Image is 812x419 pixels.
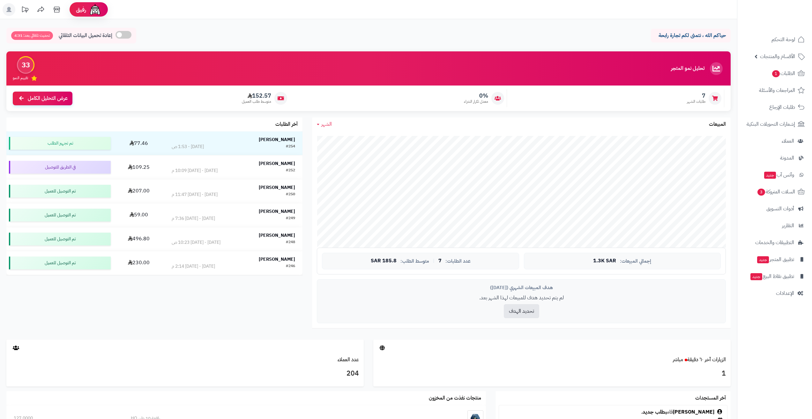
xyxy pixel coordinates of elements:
div: هدف المبيعات الشهري ([DATE]) [322,284,721,291]
a: العملاء [741,133,808,149]
a: التطبيقات والخدمات [741,235,808,250]
a: طلبات الإرجاع [741,100,808,115]
a: الزيارات آخر ٦٠ دقيقةمباشر [673,356,726,363]
a: الطلبات1 [741,66,808,81]
div: تم التوصيل للعميل [9,233,111,245]
td: 207.00 [113,179,164,203]
span: معدل تكرار الشراء [464,99,488,104]
h3: 204 [11,368,359,379]
a: بطلب جديد [642,408,667,416]
span: جديد [764,172,776,179]
div: #248 [286,239,295,246]
span: المراجعات والأسئلة [759,86,795,95]
span: التطبيقات والخدمات [755,238,794,247]
a: تطبيق نقاط البيعجديد [741,269,808,284]
span: طلبات الشهر [687,99,705,104]
span: الطلبات [771,69,795,78]
a: الإعدادات [741,286,808,301]
a: [PERSON_NAME] [673,408,714,416]
div: تم التوصيل للعميل [9,185,111,198]
div: [DATE] - [DATE] 11:47 م [172,191,218,198]
div: #254 [286,144,295,150]
span: لوحة التحكم [771,35,795,44]
h3: منتجات نفذت من المخزون [429,395,481,401]
span: المدونة [780,153,794,162]
span: متوسط طلب العميل [242,99,271,104]
span: تقييم النمو [13,75,28,81]
span: طلبات الإرجاع [769,103,795,112]
span: أدوات التسويق [766,204,794,213]
span: 0% [464,92,488,99]
td: 496.80 [113,227,164,251]
strong: [PERSON_NAME] [259,232,295,239]
div: تم التوصيل للعميل [9,257,111,269]
span: الإعدادات [776,289,794,298]
td: 230.00 [113,251,164,275]
div: [DATE] - 1:53 ص [172,144,204,150]
strong: [PERSON_NAME] [259,208,295,215]
span: | [433,258,435,263]
h3: آخر المستجدات [695,395,726,401]
a: وآتس آبجديد [741,167,808,183]
span: الشهر [321,120,332,128]
p: حياكم الله ، نتمنى لكم تجارة رابحة [656,32,726,39]
div: في الطريق للتوصيل [9,161,111,174]
div: [DATE] - [DATE] 2:14 م [172,263,215,270]
span: تطبيق المتجر [756,255,794,264]
span: عدد الطلبات: [445,258,471,264]
div: قام . [502,408,724,416]
a: المدونة [741,150,808,166]
h3: آخر الطلبات [275,122,298,127]
div: #249 [286,215,295,222]
span: التقارير [782,221,794,230]
div: [DATE] - [DATE] 10:23 ص [172,239,220,246]
div: تم التوصيل للعميل [9,209,111,221]
span: رفيق [76,6,86,13]
p: لم يتم تحديد هدف للمبيعات لهذا الشهر بعد. [322,294,721,302]
span: وآتس آب [764,170,794,179]
a: عرض التحليل الكامل [13,92,72,105]
span: متوسط الطلب: [400,258,429,264]
span: تطبيق نقاط البيع [750,272,794,281]
div: #252 [286,168,295,174]
span: جديد [757,256,769,263]
span: جديد [750,273,762,280]
a: السلات المتروكة3 [741,184,808,199]
small: مباشر [673,356,683,363]
td: 77.46 [113,131,164,155]
a: تطبيق المتجرجديد [741,252,808,267]
h3: المبيعات [709,122,726,127]
strong: [PERSON_NAME] [259,184,295,191]
button: تحديد الهدف [504,304,539,318]
span: العملاء [782,137,794,146]
td: 59.00 [113,203,164,227]
strong: [PERSON_NAME] [259,136,295,143]
span: إشعارات التحويلات البنكية [747,120,795,129]
span: 1.3K SAR [593,258,616,264]
div: [DATE] - [DATE] 10:09 م [172,168,218,174]
span: تحديث تلقائي بعد: 4:31 [11,31,53,40]
span: إعادة تحميل البيانات التلقائي [59,32,112,39]
strong: [PERSON_NAME] [259,256,295,263]
div: تم تجهيز الطلب [9,137,111,150]
span: 185.8 SAR [371,258,397,264]
a: التقارير [741,218,808,233]
div: [DATE] - [DATE] 7:36 م [172,215,215,222]
span: 3 [757,189,765,196]
strong: [PERSON_NAME] [259,160,295,167]
div: #246 [286,263,295,270]
span: 1 [772,70,780,77]
span: الأقسام والمنتجات [760,52,795,61]
span: 7 [687,92,705,99]
span: عرض التحليل الكامل [28,95,68,102]
td: 109.25 [113,155,164,179]
a: عدد العملاء [338,356,359,363]
img: logo-2.png [769,5,806,18]
img: ai-face.png [89,3,101,16]
a: المراجعات والأسئلة [741,83,808,98]
a: إشعارات التحويلات البنكية [741,116,808,132]
a: أدوات التسويق [741,201,808,216]
a: لوحة التحكم [741,32,808,47]
span: السلات المتروكة [757,187,795,196]
span: إجمالي المبيعات: [620,258,651,264]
